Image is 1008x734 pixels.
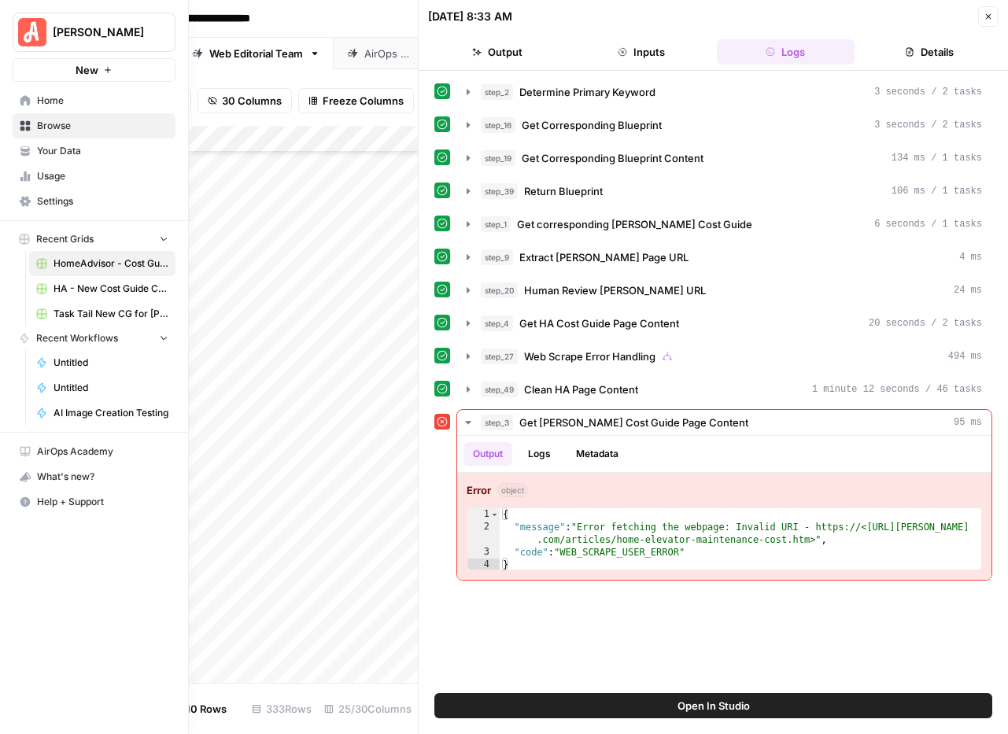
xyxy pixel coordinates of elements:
[467,546,500,559] div: 3
[53,24,148,40] span: [PERSON_NAME]
[29,375,175,400] a: Untitled
[54,307,168,321] span: Task Tail New CG for [PERSON_NAME] Grid
[209,46,303,61] div: Web Editorial Team
[13,465,175,489] div: What's new?
[481,315,513,331] span: step_4
[874,217,982,231] span: 6 seconds / 1 tasks
[457,344,991,369] button: 494 ms
[463,442,512,466] button: Output
[717,39,855,65] button: Logs
[481,415,513,430] span: step_3
[54,356,168,370] span: Untitled
[13,227,175,251] button: Recent Grids
[519,315,679,331] span: Get HA Cost Guide Page Content
[29,400,175,426] a: AI Image Creation Testing
[457,112,991,138] button: 3 seconds / 2 tasks
[457,278,991,303] button: 24 ms
[37,94,168,108] span: Home
[467,482,491,498] strong: Error
[467,508,500,521] div: 1
[13,489,175,515] button: Help + Support
[29,301,175,326] a: Task Tail New CG for [PERSON_NAME] Grid
[869,316,982,330] span: 20 seconds / 2 tasks
[334,38,445,69] a: AirOps QA
[222,93,282,109] span: 30 Columns
[481,349,518,364] span: step_27
[519,442,560,466] button: Logs
[522,117,662,133] span: Get Corresponding Blueprint
[318,696,418,721] div: 25/30 Columns
[457,410,991,435] button: 95 ms
[13,326,175,350] button: Recent Workflows
[954,283,982,297] span: 24 ms
[457,146,991,171] button: 134 ms / 1 tasks
[428,9,512,24] div: [DATE] 8:33 AM
[517,216,752,232] span: Get corresponding [PERSON_NAME] Cost Guide
[164,701,227,717] span: Add 10 Rows
[457,436,991,580] div: 95 ms
[13,189,175,214] a: Settings
[874,118,982,132] span: 3 seconds / 2 tasks
[37,444,168,459] span: AirOps Academy
[13,88,175,113] a: Home
[198,88,292,113] button: 30 Columns
[490,508,499,521] span: Toggle code folding, rows 1 through 4
[246,696,318,721] div: 333 Rows
[13,164,175,189] a: Usage
[954,415,982,430] span: 95 ms
[37,194,168,208] span: Settings
[13,439,175,464] a: AirOps Academy
[54,256,168,271] span: HomeAdvisor - Cost Guide Updates
[861,39,999,65] button: Details
[524,282,706,298] span: Human Review [PERSON_NAME] URL
[892,151,982,165] span: 134 ms / 1 tasks
[481,117,515,133] span: step_16
[29,276,175,301] a: HA - New Cost Guide Creation Grid
[76,62,98,78] span: New
[179,38,334,69] a: Web Editorial Team
[524,349,655,364] span: Web Scrape Error Handling
[428,39,566,65] button: Output
[36,331,118,345] span: Recent Workflows
[13,464,175,489] button: What's new?
[37,119,168,133] span: Browse
[457,245,991,270] button: 4 ms
[519,415,748,430] span: Get [PERSON_NAME] Cost Guide Page Content
[37,169,168,183] span: Usage
[948,349,982,363] span: 494 ms
[812,382,982,397] span: 1 minute 12 seconds / 46 tasks
[481,183,518,199] span: step_39
[524,183,603,199] span: Return Blueprint
[457,212,991,237] button: 6 seconds / 1 tasks
[457,179,991,204] button: 106 ms / 1 tasks
[457,311,991,336] button: 20 seconds / 2 tasks
[457,377,991,402] button: 1 minute 12 seconds / 46 tasks
[457,79,991,105] button: 3 seconds / 2 tasks
[323,93,404,109] span: Freeze Columns
[519,84,655,100] span: Determine Primary Keyword
[874,85,982,99] span: 3 seconds / 2 tasks
[54,381,168,395] span: Untitled
[959,250,982,264] span: 4 ms
[18,18,46,46] img: Angi Logo
[497,483,528,497] span: object
[519,249,689,265] span: Extract [PERSON_NAME] Page URL
[54,406,168,420] span: AI Image Creation Testing
[678,698,750,714] span: Open In Studio
[567,442,628,466] button: Metadata
[467,559,500,571] div: 4
[13,58,175,82] button: New
[13,13,175,52] button: Workspace: Angi
[37,144,168,158] span: Your Data
[467,521,500,546] div: 2
[524,382,638,397] span: Clean HA Page Content
[892,184,982,198] span: 106 ms / 1 tasks
[29,251,175,276] a: HomeAdvisor - Cost Guide Updates
[434,693,992,718] button: Open In Studio
[481,216,511,232] span: step_1
[481,382,518,397] span: step_49
[572,39,710,65] button: Inputs
[364,46,414,61] div: AirOps QA
[13,138,175,164] a: Your Data
[29,350,175,375] a: Untitled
